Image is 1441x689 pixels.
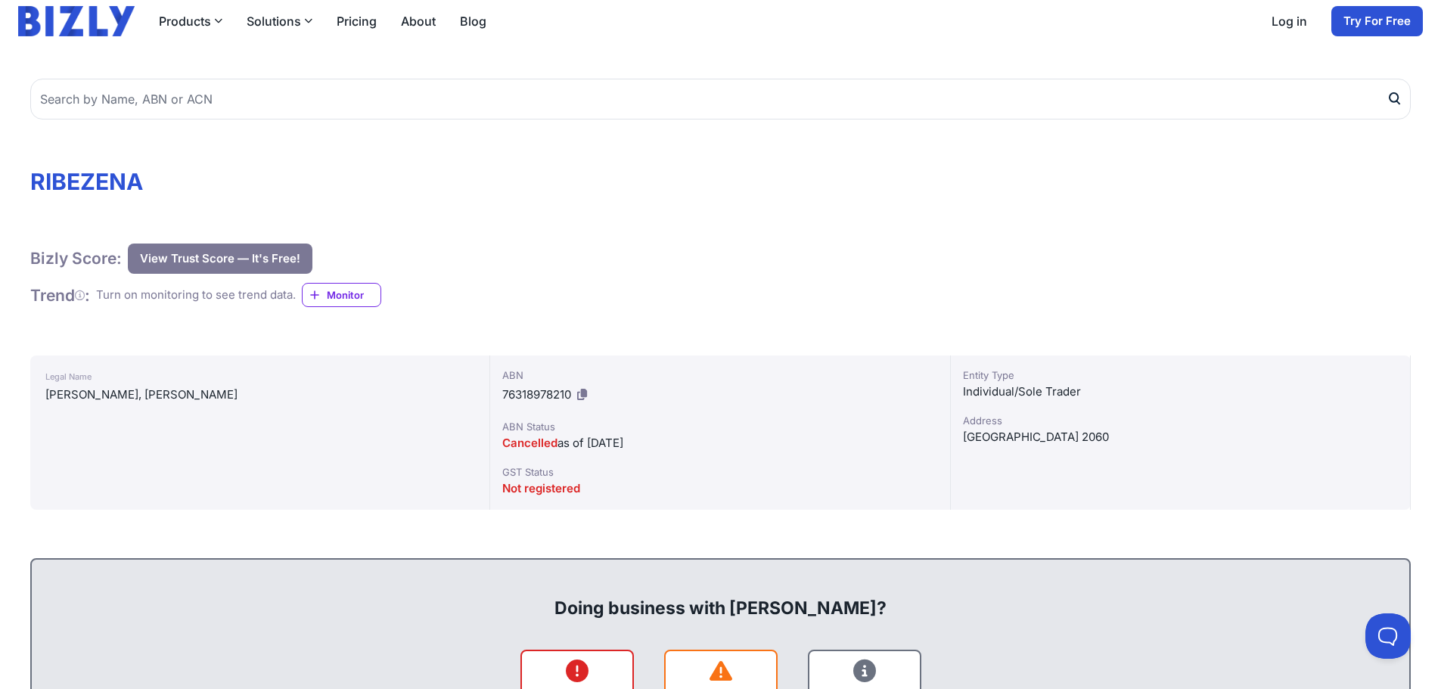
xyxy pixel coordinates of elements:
span: 76318978210 [502,387,571,402]
div: Address [963,413,1398,428]
button: View Trust Score — It's Free! [128,244,312,274]
a: Blog [460,12,486,30]
span: Cancelled [502,436,557,450]
span: Not registered [502,481,580,495]
div: GST Status [502,464,937,480]
div: ABN Status [502,419,937,434]
div: Individual/Sole Trader [963,383,1398,401]
h1: RIBEZENA [30,168,1411,195]
h1: Bizly Score: [30,248,122,268]
a: Log in [1272,12,1307,30]
a: Monitor [302,283,381,307]
a: Pricing [337,12,377,30]
div: [PERSON_NAME], [PERSON_NAME] [45,386,474,404]
div: [GEOGRAPHIC_DATA] 2060 [963,428,1398,446]
div: as of [DATE] [502,434,937,452]
div: Legal Name [45,368,474,386]
div: Entity Type [963,368,1398,383]
button: Products [159,12,222,30]
input: Search by Name, ABN or ACN [30,79,1411,119]
div: Doing business with [PERSON_NAME]? [47,572,1394,620]
span: Monitor [327,287,380,303]
button: Solutions [247,12,312,30]
h1: Trend : [30,285,90,306]
a: About [401,12,436,30]
div: ABN [502,368,937,383]
a: Try For Free [1331,6,1423,36]
iframe: Toggle Customer Support [1365,613,1411,659]
div: Turn on monitoring to see trend data. [96,287,296,304]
